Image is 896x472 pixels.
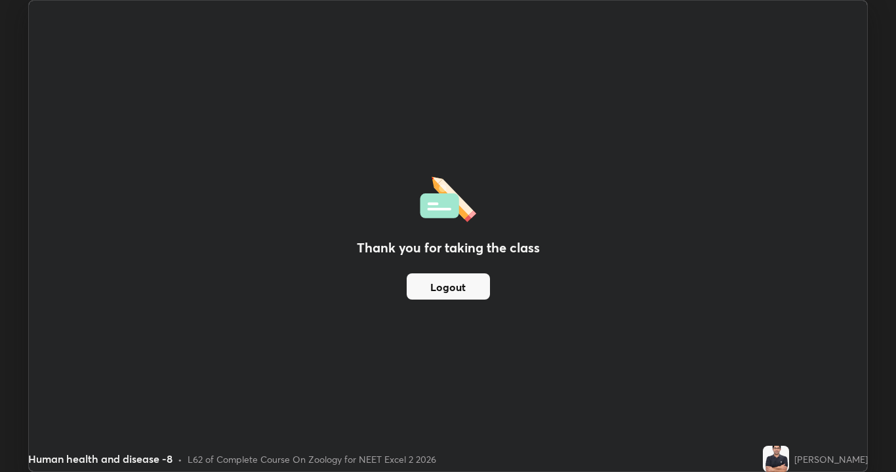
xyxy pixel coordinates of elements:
[357,238,540,258] h2: Thank you for taking the class
[420,172,476,222] img: offlineFeedback.1438e8b3.svg
[763,446,789,472] img: 2fec1a48125546c298987ccd91524ada.jpg
[407,273,490,300] button: Logout
[794,452,868,466] div: [PERSON_NAME]
[178,452,182,466] div: •
[188,452,436,466] div: L62 of Complete Course On Zoology for NEET Excel 2 2026
[28,451,173,467] div: Human health and disease -8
